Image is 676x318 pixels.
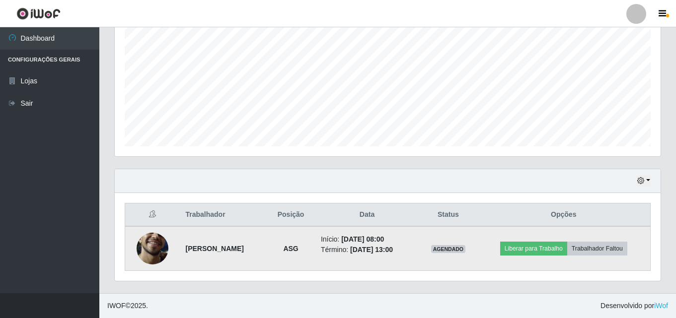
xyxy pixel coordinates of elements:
strong: [PERSON_NAME] [185,245,243,253]
th: Posição [267,203,315,227]
span: IWOF [107,302,126,310]
span: AGENDADO [431,245,466,253]
time: [DATE] 13:00 [350,246,393,254]
strong: ASG [283,245,298,253]
th: Trabalhador [179,203,267,227]
th: Status [419,203,477,227]
span: Desenvolvido por [601,301,668,311]
span: © 2025 . [107,301,148,311]
li: Término: [321,245,413,255]
button: Trabalhador Faltou [567,242,627,255]
a: iWof [654,302,668,310]
button: Liberar para Trabalho [500,242,567,255]
th: Data [315,203,419,227]
th: Opções [477,203,651,227]
time: [DATE] 08:00 [341,235,384,243]
li: Início: [321,234,413,245]
img: CoreUI Logo [16,7,61,20]
img: 1755034904390.jpeg [137,213,168,284]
